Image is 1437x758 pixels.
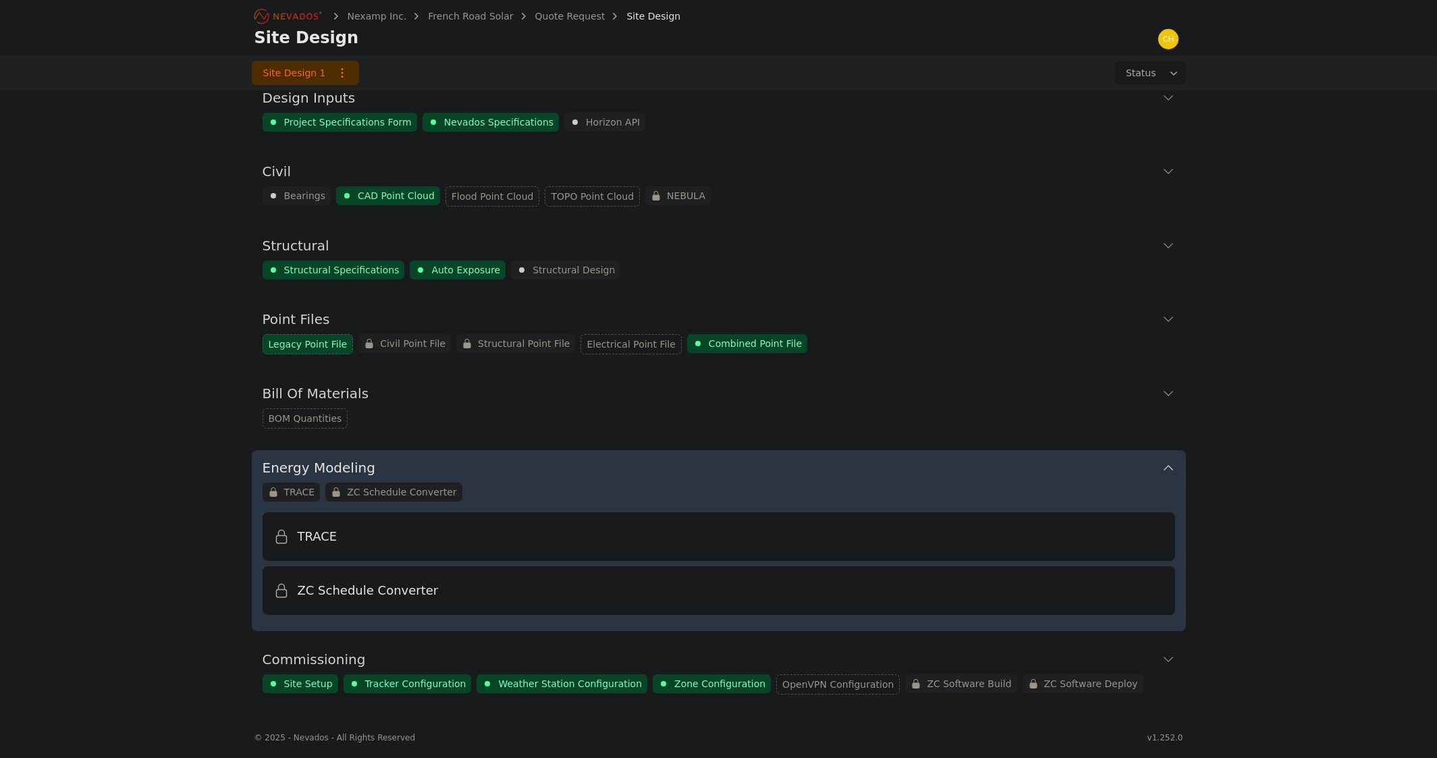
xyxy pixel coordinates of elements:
[298,581,439,600] h2: ZC Schedule Converter
[263,236,329,255] h3: Structural
[254,732,416,743] div: © 2025 - Nevados - All Rights Reserved
[254,5,681,27] nav: Breadcrumb
[263,642,1175,674] button: Commissioning
[263,88,356,107] h3: Design Inputs
[607,9,680,23] div: Site Design
[1158,28,1179,50] img: chris.young@nevados.solar
[782,678,894,691] span: OpenVPN Configuration
[284,189,326,202] span: Bearings
[587,337,675,351] span: Electrical Point File
[269,412,342,425] span: BOM Quantities
[284,485,315,499] span: TRACE
[498,677,642,691] span: Weather Station Configuration
[284,115,412,129] span: Project Specifications Form
[298,527,337,546] h2: TRACE
[252,642,1186,705] div: CommissioningSite SetupTracker ConfigurationWeather Station ConfigurationZone ConfigurationOpenVP...
[586,115,640,129] span: Horizon API
[263,80,1175,113] button: Design Inputs
[254,27,359,49] h1: Site Design
[1044,677,1138,691] span: ZC Software Deploy
[667,189,705,202] span: NEBULA
[380,337,445,350] span: Civil Point File
[358,189,435,202] span: CAD Point Cloud
[263,458,375,477] h3: Energy Modeling
[927,677,1011,691] span: ZC Software Build
[252,154,1186,217] div: CivilBearingsCAD Point CloudFlood Point CloudTOPO Point CloudNEBULA
[365,677,466,691] span: Tracker Configuration
[535,9,605,23] a: Quote Request
[431,263,500,277] span: Auto Exposure
[252,61,359,85] a: Site Design 1
[533,263,615,277] span: Structural Design
[263,384,369,403] h3: Bill Of Materials
[478,337,570,350] span: Structural Point File
[263,302,1175,334] button: Point Files
[252,376,1186,439] div: Bill Of MaterialsBOM Quantities
[1147,732,1183,743] div: v1.252.0
[263,450,1175,483] button: Energy Modeling
[1115,61,1186,85] button: Status
[269,337,348,351] span: Legacy Point File
[284,263,400,277] span: Structural Specifications
[674,677,765,691] span: Zone Configuration
[551,190,634,203] span: TOPO Point Cloud
[263,310,330,329] h3: Point Files
[452,190,534,203] span: Flood Point Cloud
[348,9,407,23] a: Nexamp Inc.
[263,228,1175,261] button: Structural
[709,337,802,350] span: Combined Point File
[444,115,553,129] span: Nevados Specifications
[284,677,333,691] span: Site Setup
[252,228,1186,291] div: StructuralStructural SpecificationsAuto ExposureStructural Design
[252,302,1186,365] div: Point FilesLegacy Point FileCivil Point FileStructural Point FileElectrical Point FileCombined Po...
[263,376,1175,408] button: Bill Of Materials
[263,650,366,669] h3: Commissioning
[252,450,1186,631] div: Energy ModelingTRACEZC Schedule ConverterTRACEZC Schedule Converter
[263,154,1175,186] button: Civil
[252,80,1186,143] div: Design InputsProject Specifications FormNevados SpecificationsHorizon API
[1120,66,1156,80] span: Status
[263,162,291,181] h3: Civil
[428,9,513,23] a: French Road Solar
[347,485,456,499] span: ZC Schedule Converter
